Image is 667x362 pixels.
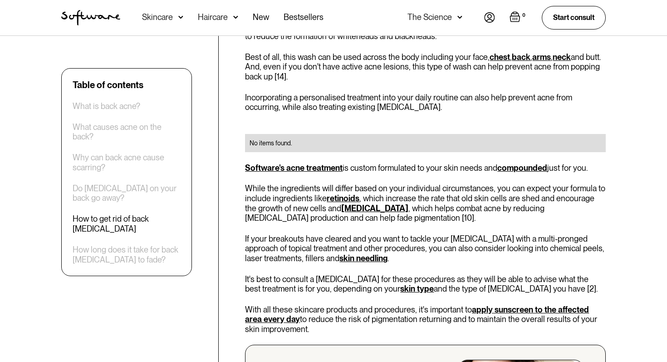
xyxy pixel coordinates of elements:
a: What is back acne? [73,101,140,111]
a: Open empty cart [510,11,527,24]
p: Best of all, this wash can be used across the body including your face, , , , and butt. And, even... [245,52,606,82]
img: Software Logo [61,10,120,25]
a: How long does it take for back [MEDICAL_DATA] to fade? [73,245,181,264]
img: arrow down [457,13,462,22]
a: skin needling [339,253,387,263]
p: If your breakouts have cleared and you want to tackle your [MEDICAL_DATA] with a multi-pronged ap... [245,234,606,263]
p: With all these skincare products and procedures, it's important to to reduce the risk of pigmenta... [245,305,606,334]
a: retinoids [327,193,359,203]
img: arrow down [178,13,183,22]
div: No items found. [250,139,601,148]
p: Incorporating a personalised treatment into your daily routine can also help prevent acne from oc... [245,93,606,112]
a: How to get rid of back [MEDICAL_DATA] [73,214,181,234]
a: arms [532,52,551,62]
a: Do [MEDICAL_DATA] on your back go away? [73,183,181,203]
p: It's best to consult a [MEDICAL_DATA] for these procedures as they will be able to advise what th... [245,274,606,294]
div: 0 [520,11,527,20]
a: Software's acne treatment [245,163,343,173]
div: Table of contents [73,79,143,90]
p: is custom formulated to your skin needs and just for you. [245,163,606,173]
a: compounded [497,163,547,173]
img: arrow down [233,13,238,22]
a: back [512,52,530,62]
div: The Science [407,13,452,22]
a: What causes acne on the back? [73,122,181,142]
a: [MEDICAL_DATA] [341,203,408,213]
a: chest [490,52,510,62]
a: skin type [400,284,434,293]
p: While the ingredients will differ based on your individual circumstances, you can expect your for... [245,183,606,223]
div: Skincare [142,13,173,22]
a: home [61,10,120,25]
div: Haircare [198,13,228,22]
a: apply sunscreen to the affected area every day [245,305,589,324]
a: neck [553,52,571,62]
a: Why can back acne cause scarring? [73,153,181,173]
a: Start consult [542,6,606,29]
